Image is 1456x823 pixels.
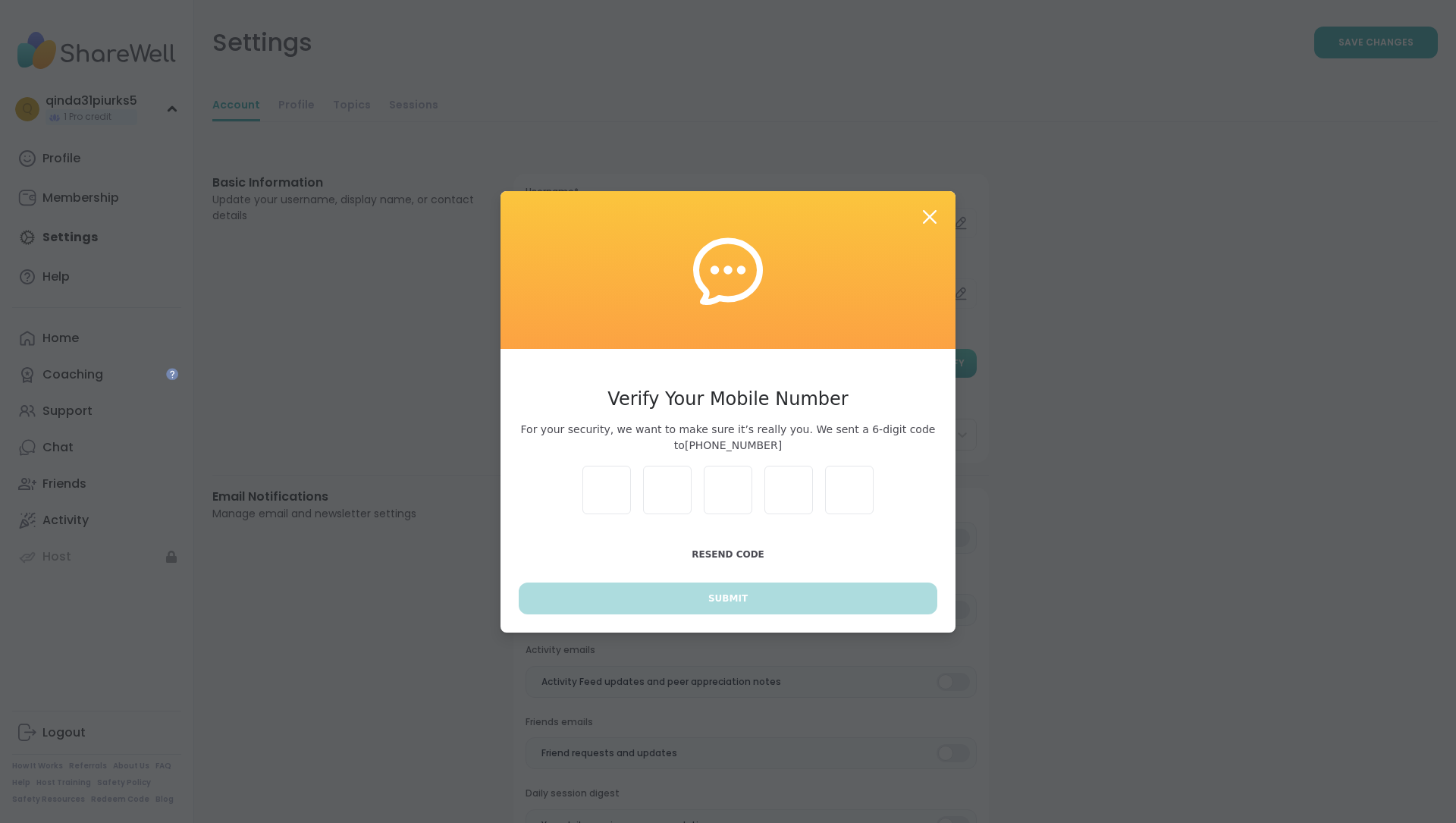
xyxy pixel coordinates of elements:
[519,583,937,614] button: Submit
[166,368,178,380] iframe: Spotlight
[519,422,937,454] span: For your security, we want to make sure it’s really you. We sent a 6-digit code to [PHONE_NUMBER]
[708,592,748,605] span: Submit
[692,549,764,560] span: Resend Code
[519,539,937,570] button: Resend Code
[519,385,937,413] h3: Verify Your Mobile Number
